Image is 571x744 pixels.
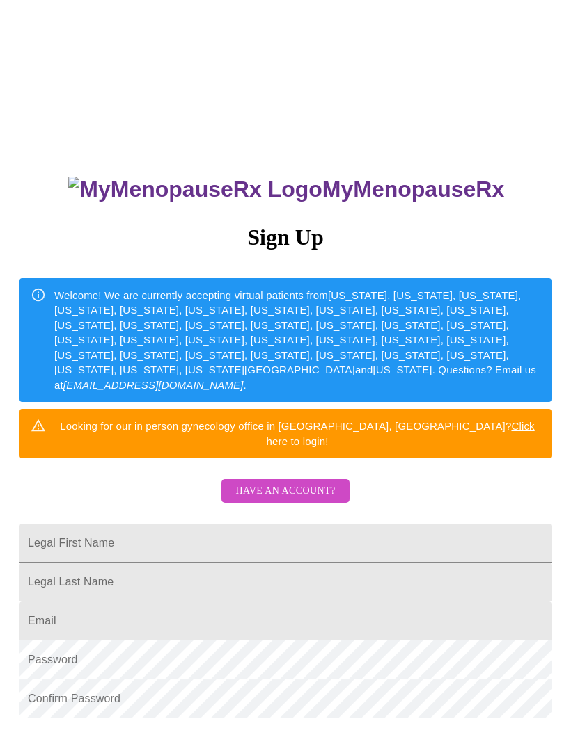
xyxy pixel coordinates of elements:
a: Have an account? [218,494,352,506]
img: MyMenopauseRx Logo [68,177,322,202]
h3: MyMenopauseRx [22,177,552,202]
div: Looking for our in person gynecology office in [GEOGRAPHIC_DATA], [GEOGRAPHIC_DATA]? [54,413,540,454]
em: [EMAIL_ADDRESS][DOMAIN_NAME] [63,379,244,391]
button: Have an account? [221,479,349,503]
a: Click here to login! [267,420,535,446]
h3: Sign Up [19,225,552,250]
div: Welcome! We are currently accepting virtual patients from [US_STATE], [US_STATE], [US_STATE], [US... [54,282,540,398]
span: Have an account? [235,483,335,500]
